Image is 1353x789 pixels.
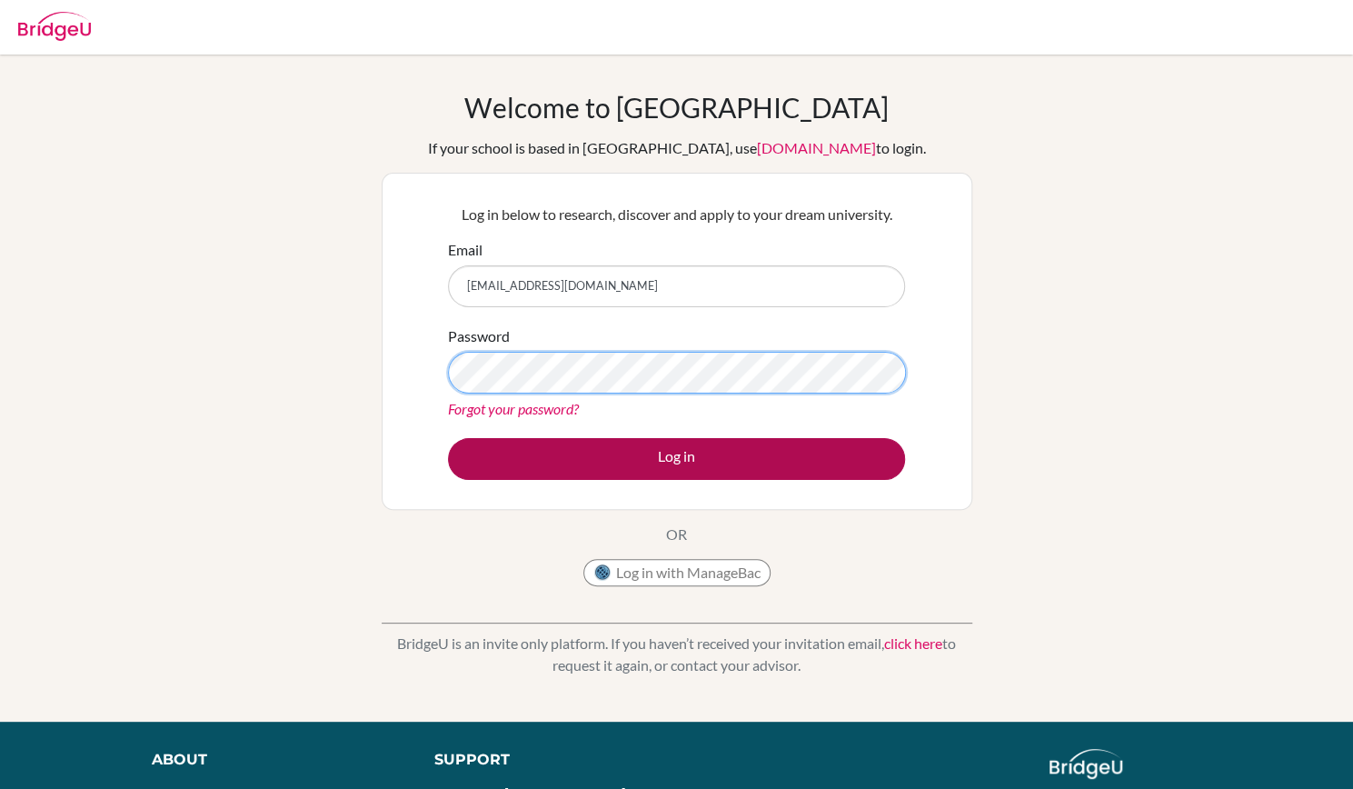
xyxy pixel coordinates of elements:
[884,634,942,652] a: click here
[757,139,876,156] a: [DOMAIN_NAME]
[1050,749,1123,779] img: logo_white@2x-f4f0deed5e89b7ecb1c2cc34c3e3d731f90f0f143d5ea2071677605dd97b5244.png
[448,400,579,417] a: Forgot your password?
[464,91,889,124] h1: Welcome to [GEOGRAPHIC_DATA]
[583,559,771,586] button: Log in with ManageBac
[448,239,483,261] label: Email
[448,325,510,347] label: Password
[18,12,91,41] img: Bridge-U
[152,749,393,771] div: About
[666,524,687,545] p: OR
[382,633,972,676] p: BridgeU is an invite only platform. If you haven’t received your invitation email, to request it ...
[448,204,905,225] p: Log in below to research, discover and apply to your dream university.
[428,137,926,159] div: If your school is based in [GEOGRAPHIC_DATA], use to login.
[448,438,905,480] button: Log in
[434,749,658,771] div: Support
